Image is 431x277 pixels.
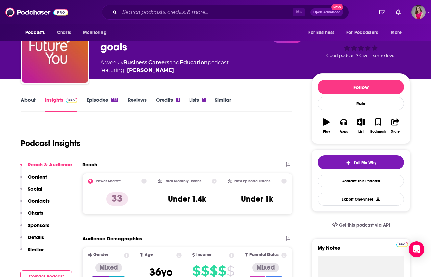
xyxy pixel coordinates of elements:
[189,97,206,112] a: Lists1
[28,246,44,253] p: Similar
[28,186,42,192] p: Social
[342,26,388,39] button: open menu
[318,80,404,94] button: Follow
[100,67,229,74] span: featuring
[28,161,72,168] p: Reach & Audience
[147,59,148,66] span: ,
[411,5,426,19] span: Logged in as AmyRasdal
[28,234,44,240] p: Details
[145,253,153,257] span: Age
[20,222,49,234] button: Sponsors
[202,98,206,102] div: 1
[346,160,351,165] img: tell me why sparkle
[5,6,68,18] img: Podchaser - Follow, Share and Rate Podcasts
[106,192,128,206] p: 33
[28,222,49,228] p: Sponsors
[354,160,376,165] span: Tell Me Why
[28,210,43,216] p: Charts
[180,59,208,66] a: Education
[369,114,387,138] button: Bookmark
[128,97,147,112] a: Reviews
[377,7,388,18] a: Show notifications dropdown
[53,26,75,39] a: Charts
[20,186,42,198] button: Social
[318,97,404,110] div: Rate
[326,53,395,58] span: Good podcast? Give it some love!
[21,26,53,39] button: open menu
[234,179,270,183] h2: New Episode Listens
[352,114,369,138] button: List
[28,198,50,204] p: Contacts
[409,241,424,257] div: Open Intercom Messenger
[100,59,229,74] div: A weekly podcast
[386,26,410,39] button: open menu
[201,266,209,276] span: $
[168,194,206,204] h3: Under 1.4k
[22,17,88,83] img: Future You: achieve your career goals
[323,130,330,134] div: Play
[57,28,71,37] span: Charts
[93,253,108,257] span: Gender
[95,263,122,272] div: Mixed
[20,210,43,222] button: Charts
[127,67,174,74] div: [PERSON_NAME]
[308,28,334,37] span: For Business
[78,26,115,39] button: open menu
[66,98,77,103] img: Podchaser Pro
[313,11,341,14] span: Open Advanced
[391,130,400,134] div: Share
[164,179,201,183] h2: Total Monthly Listens
[215,97,231,112] a: Similar
[156,97,180,112] a: Credits1
[28,174,47,180] p: Content
[102,5,349,20] div: Search podcasts, credits, & more...
[393,7,403,18] a: Show notifications dropdown
[169,59,180,66] span: and
[87,97,118,112] a: Episodes122
[20,161,72,174] button: Reach & Audience
[346,28,378,37] span: For Podcasters
[411,5,426,19] button: Show profile menu
[252,263,279,272] div: Mixed
[318,193,404,206] button: Export One-Sheet
[304,26,342,39] button: open menu
[293,8,305,16] span: ⌘ K
[218,266,226,276] span: $
[310,8,343,16] button: Open AdvancedNew
[312,21,410,63] div: 33Good podcast? Give it some love!
[411,5,426,19] img: User Profile
[21,138,80,148] h1: Podcast Insights
[96,179,121,183] h2: Power Score™
[340,130,348,134] div: Apps
[148,59,169,66] a: Careers
[339,222,390,228] span: Get this podcast via API
[83,28,106,37] span: Monitoring
[282,38,298,42] span: Claimed
[370,130,386,134] div: Bookmark
[227,266,234,276] span: $
[120,7,293,17] input: Search podcasts, credits, & more...
[331,4,343,10] span: New
[318,155,404,169] button: tell me why sparkleTell Me Why
[391,28,402,37] span: More
[21,97,36,112] a: About
[318,175,404,187] a: Contact This Podcast
[335,114,352,138] button: Apps
[82,235,142,242] h2: Audience Demographics
[396,242,408,247] img: Podchaser Pro
[196,253,212,257] span: Income
[123,59,147,66] a: Business
[192,266,200,276] span: $
[45,97,77,112] a: InsightsPodchaser Pro
[387,114,404,138] button: Share
[241,194,273,204] h3: Under 1k
[396,241,408,247] a: Pro website
[318,114,335,138] button: Play
[176,98,180,102] div: 1
[20,246,44,259] button: Similar
[249,253,279,257] span: Parental Status
[111,98,118,102] div: 122
[20,198,50,210] button: Contacts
